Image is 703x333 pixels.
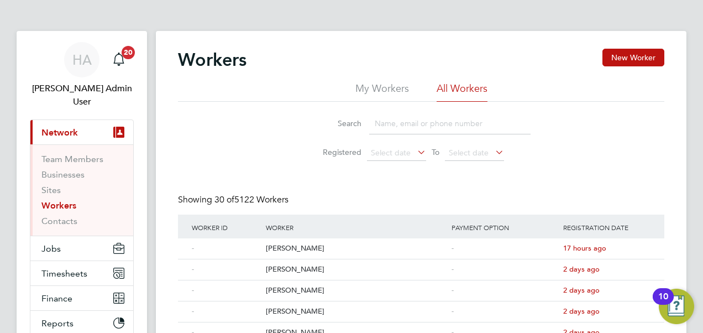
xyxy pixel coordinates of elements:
[428,145,443,159] span: To
[449,215,560,240] div: Payment Option
[30,286,133,310] button: Finance
[108,42,130,77] a: 20
[437,82,487,102] li: All Workers
[449,301,560,322] div: -
[263,280,449,301] div: [PERSON_NAME]
[30,42,134,108] a: HA[PERSON_NAME] Admin User
[178,194,291,206] div: Showing
[563,306,600,316] span: 2 days ago
[41,318,74,329] span: Reports
[189,238,263,259] div: -
[41,185,61,195] a: Sites
[563,243,606,253] span: 17 hours ago
[263,215,449,240] div: Worker
[189,280,263,301] div: -
[72,53,92,67] span: HA
[189,238,653,247] a: -[PERSON_NAME]-17 hours ago
[659,289,694,324] button: Open Resource Center, 10 new notifications
[41,268,87,279] span: Timesheets
[189,301,263,322] div: -
[449,280,560,301] div: -
[214,194,288,205] span: 5122 Workers
[41,169,85,180] a: Businesses
[312,147,361,157] label: Registered
[371,148,411,158] span: Select date
[449,259,560,280] div: -
[189,322,653,331] a: -[PERSON_NAME]-2 days ago
[189,301,653,310] a: -[PERSON_NAME]-2 days ago
[30,82,134,108] span: Hays Admin User
[30,261,133,285] button: Timesheets
[449,238,560,259] div: -
[41,154,103,164] a: Team Members
[263,301,449,322] div: [PERSON_NAME]
[563,285,600,295] span: 2 days ago
[449,148,489,158] span: Select date
[41,293,72,304] span: Finance
[369,113,531,134] input: Name, email or phone number
[602,49,664,66] button: New Worker
[355,82,409,102] li: My Workers
[263,238,449,259] div: [PERSON_NAME]
[41,200,76,211] a: Workers
[658,296,668,311] div: 10
[122,46,135,59] span: 20
[560,215,653,240] div: Registration Date
[178,49,246,71] h2: Workers
[41,127,78,138] span: Network
[30,120,133,144] button: Network
[189,215,263,240] div: Worker ID
[41,243,61,254] span: Jobs
[189,259,653,268] a: -[PERSON_NAME]-2 days ago
[41,216,77,226] a: Contacts
[30,236,133,261] button: Jobs
[263,259,449,280] div: [PERSON_NAME]
[189,280,653,289] a: -[PERSON_NAME]-2 days ago
[189,259,263,280] div: -
[214,194,234,205] span: 30 of
[30,144,133,236] div: Network
[563,264,600,274] span: 2 days ago
[312,118,361,128] label: Search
